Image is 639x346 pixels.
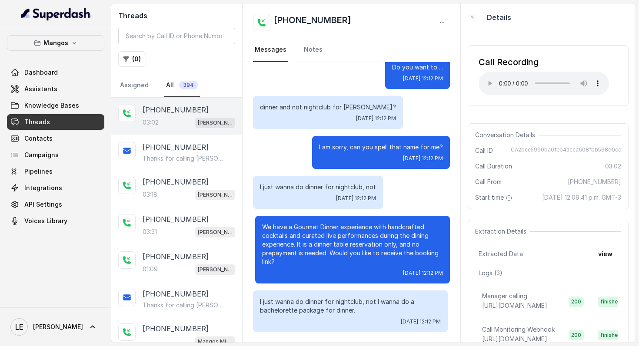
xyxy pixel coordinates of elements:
span: [DATE] 12:12 PM [401,318,441,325]
button: view [593,246,618,262]
span: [DATE] 12:12 PM [336,195,376,202]
a: Threads [7,114,104,130]
span: Knowledge Bases [24,101,79,110]
p: [PHONE_NUMBER] [143,177,209,187]
a: Notes [302,38,324,62]
p: 01:09 [143,265,158,274]
span: [DATE] 12:12 PM [403,270,443,277]
p: dinner and not nightclub for [PERSON_NAME]? [260,103,396,112]
text: LE [15,323,23,332]
span: Voices Library [24,217,67,225]
p: I just wanna do dinner for nightclub, not [260,183,376,191]
span: [DATE] 12:12 PM [356,115,396,122]
span: Threads [24,118,50,126]
p: Mangos [43,38,68,48]
span: Campaigns [24,151,59,159]
div: Call Recording [479,56,609,68]
a: Knowledge Bases [7,98,104,113]
p: Call Monitoring Webhook [482,325,555,334]
h2: Threads [118,10,235,21]
p: [PHONE_NUMBER] [143,214,209,224]
span: Extraction Details [475,227,530,236]
img: light.svg [21,7,91,21]
a: Assistants [7,81,104,97]
p: Manager calling [482,292,527,300]
p: [PHONE_NUMBER] [143,251,209,262]
span: CA2bcc5990ba0feb4acca608fbb568d0cc [511,146,621,155]
span: Contacts [24,134,53,143]
a: Pipelines [7,164,104,179]
a: Dashboard [7,65,104,80]
a: Contacts [7,131,104,146]
p: I am sorry, can you spell that name for me? [319,143,443,152]
span: Call From [475,178,502,186]
button: Mangos [7,35,104,51]
span: 200 [569,330,584,340]
p: Details [487,12,511,23]
span: Start time [475,193,514,202]
p: 03:31 [143,227,157,236]
span: API Settings [24,200,62,209]
a: All394 [164,74,200,97]
a: Voices Library [7,213,104,229]
p: [PHONE_NUMBER] [143,105,209,115]
p: [PERSON_NAME] [198,191,233,199]
p: Do you want to ... [392,63,443,72]
nav: Tabs [253,38,450,62]
span: Dashboard [24,68,58,77]
p: [PERSON_NAME] [198,265,233,274]
nav: Tabs [118,74,235,97]
span: Call ID [475,146,493,155]
span: [DATE] 12:12 PM [403,155,443,162]
a: Integrations [7,180,104,196]
span: Assistants [24,85,57,93]
a: Campaigns [7,147,104,163]
p: [PERSON_NAME] [198,228,233,237]
span: Pipelines [24,167,53,176]
p: Logs ( 3 ) [479,269,618,277]
span: 200 [569,297,584,307]
a: Messages [253,38,288,62]
span: finished [598,330,624,340]
span: [DATE] 12:12 PM [403,75,443,82]
p: Thanks for calling [PERSON_NAME]’s Orlando! Want to know more about [PERSON_NAME]’s Dining Experi... [143,301,226,310]
p: 03:18 [143,190,157,199]
span: [PERSON_NAME] [33,323,83,331]
span: [DATE] 12:09:41 p.m. GMT-3 [542,193,621,202]
p: [PERSON_NAME] [198,119,233,127]
p: [PHONE_NUMBER] [143,323,209,334]
span: Extracted Data [479,250,523,258]
p: I just wanna do dinner for nightclub, not I wanna do a bachelorette package for dinner. [260,297,441,315]
audio: Your browser does not support the audio element. [479,72,609,95]
p: [PHONE_NUMBER] [143,142,209,152]
span: [PHONE_NUMBER] [568,178,621,186]
span: Conversation Details [475,131,539,139]
span: Integrations [24,184,62,192]
span: [URL][DOMAIN_NAME] [482,335,547,343]
button: (0) [118,51,146,67]
input: Search by Call ID or Phone Number [118,28,235,44]
p: [PHONE_NUMBER] [143,289,209,299]
span: 03:02 [605,162,621,171]
h2: [PHONE_NUMBER] [274,14,351,31]
p: 03:02 [143,118,159,127]
p: Thanks for calling [PERSON_NAME] DINNER AND NIGHT CLUB: [URL][DOMAIN_NAME] Call managed by [URL] :) [143,154,226,163]
a: Assigned [118,74,150,97]
span: [URL][DOMAIN_NAME] [482,302,547,309]
span: finished [598,297,624,307]
p: Mangos Miami [198,337,233,346]
span: Call Duration [475,162,512,171]
p: We have a Gourmet Dinner experience with handcrafted cocktails and curated live performances duri... [262,223,443,266]
a: API Settings [7,197,104,212]
a: [PERSON_NAME] [7,315,104,339]
span: 394 [179,81,198,89]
